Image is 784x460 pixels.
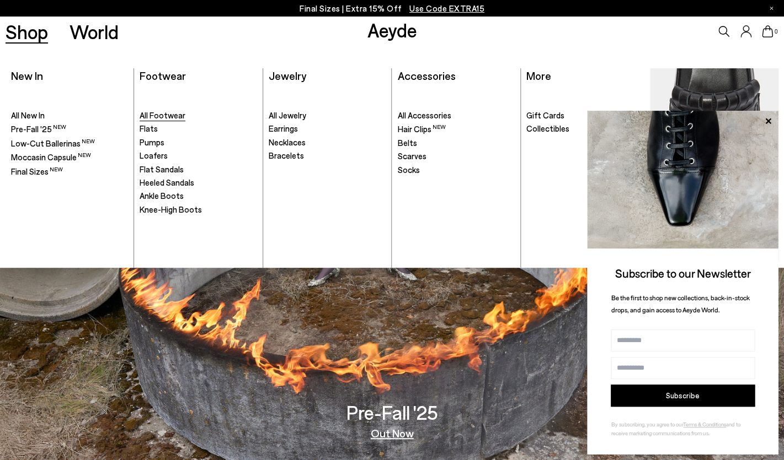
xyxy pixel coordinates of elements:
[269,137,306,147] span: Necklaces
[140,177,194,187] span: Heeled Sandals
[140,110,185,120] span: All Footwear
[140,191,184,201] span: Ankle Boots
[587,111,778,248] img: ca3f721fb6ff708a270709c41d776025.jpg
[615,266,751,280] span: Subscribe to our Newsletter
[140,204,257,215] a: Knee-High Boots
[397,123,515,135] a: Hair Clips
[650,68,779,263] a: Moccasin Capsule
[11,124,66,134] span: Pre-Fall '25
[140,191,257,202] a: Ankle Boots
[397,151,426,161] span: Scarves
[346,403,438,422] h3: Pre-Fall '25
[611,421,683,427] span: By subscribing, you agree to our
[11,123,129,135] a: Pre-Fall '25
[140,123,158,133] span: Flats
[11,69,43,82] a: New In
[269,150,304,160] span: Bracelets
[11,110,45,120] span: All New In
[526,110,644,121] a: Gift Cards
[367,18,417,41] a: Aeyde
[140,150,168,160] span: Loafers
[11,138,95,148] span: Low-Cut Ballerinas
[773,29,778,35] span: 0
[397,165,515,176] a: Socks
[269,110,386,121] a: All Jewelry
[70,22,119,41] a: World
[650,68,779,263] img: Mobile_e6eede4d-78b8-4bd1-ae2a-4197e375e133_900x.jpg
[611,385,755,407] button: Subscribe
[397,151,515,162] a: Scarves
[11,110,129,121] a: All New In
[371,427,414,439] a: Out Now
[526,110,564,120] span: Gift Cards
[526,69,551,82] a: More
[300,2,484,15] p: Final Sizes | Extra 15% Off
[269,137,386,148] a: Necklaces
[140,164,184,174] span: Flat Sandals
[762,25,773,37] a: 0
[269,110,306,120] span: All Jewelry
[269,123,298,133] span: Earrings
[397,138,417,148] span: Belts
[11,152,91,162] span: Moccasin Capsule
[269,150,386,161] a: Bracelets
[526,123,569,133] span: Collectibles
[269,69,306,82] a: Jewelry
[397,69,455,82] a: Accessories
[140,164,257,175] a: Flat Sandals
[397,138,515,149] a: Belts
[140,177,257,188] a: Heeled Sandals
[526,123,644,134] a: Collectibles
[140,137,164,147] span: Pumps
[397,124,445,134] span: Hair Clips
[140,150,257,161] a: Loafers
[269,123,386,134] a: Earrings
[140,204,202,214] span: Knee-High Boots
[11,151,129,163] a: Moccasin Capsule
[409,3,484,13] span: Navigate to /collections/ss25-final-sizes
[11,166,63,176] span: Final Sizes
[140,137,257,148] a: Pumps
[6,22,48,41] a: Shop
[397,165,419,175] span: Socks
[611,294,750,314] span: Be the first to shop new collections, back-in-stock drops, and gain access to Aeyde World.
[397,110,515,121] a: All Accessories
[140,69,186,82] a: Footwear
[11,166,129,177] a: Final Sizes
[140,123,257,134] a: Flats
[397,110,451,120] span: All Accessories
[11,138,129,149] a: Low-Cut Ballerinas
[683,421,726,427] a: Terms & Conditions
[140,110,257,121] a: All Footwear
